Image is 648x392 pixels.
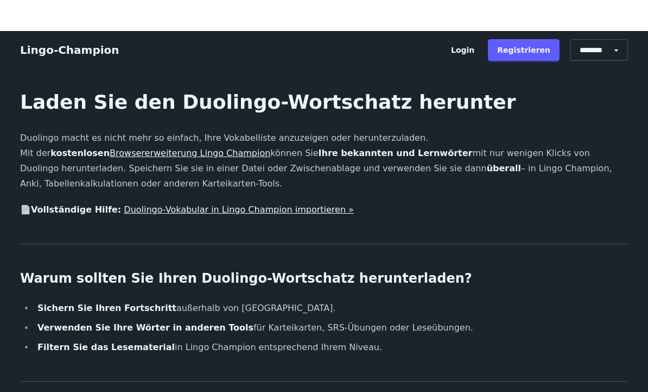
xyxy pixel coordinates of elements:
[124,204,354,215] a: Duolingo-Vokabular in Lingo Champion importieren »
[31,204,121,215] font: Vollständige Hilfe:
[37,322,253,333] font: Verwenden Sie Ihre Wörter in anderen Tools
[253,322,473,333] font: für Karteikarten, SRS-Übungen oder Leseübungen.
[20,204,31,215] font: 📄
[50,148,110,158] font: kostenlosen
[488,39,560,61] a: Registrieren
[451,46,474,54] font: Login
[319,148,473,158] font: Ihre bekannten und Lernwörter
[20,43,119,57] a: Lingo-Champion
[20,163,612,189] font: – in Lingo Champion, Anki, Tabellenkalkulationen oder anderen Karteikarten-Tools.
[20,91,516,113] font: Laden Sie den Duolingo-Wortschatz herunter
[37,303,176,313] font: Sichern Sie Ihren Fortschritt
[175,342,382,352] font: in Lingo Champion entsprechend Ihrem Niveau.
[487,163,521,173] font: überall
[270,148,318,158] font: können Sie
[20,271,472,286] font: Warum sollten Sie Ihren Duolingo-Wortschatz herunterladen?
[110,148,270,158] a: Browsererweiterung Lingo Champion
[176,303,336,313] font: außerhalb von [GEOGRAPHIC_DATA].
[442,39,484,61] a: Login
[37,342,175,352] font: Filtern Sie das Lesematerial
[20,148,50,158] font: Mit der
[497,46,550,54] font: Registrieren
[20,148,590,173] font: mit nur wenigen Klicks von Duolingo herunterladen. Speichern Sie sie in einer Datei oder Zwischen...
[20,133,428,143] font: Duolingo macht es nicht mehr so ​​einfach, Ihre Vokabelliste anzuzeigen oder herunterzuladen.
